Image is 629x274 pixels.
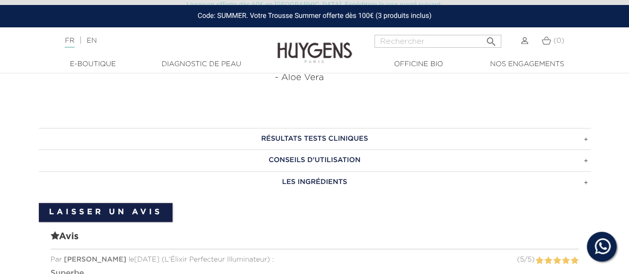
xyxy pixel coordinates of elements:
[39,149,591,171] a: CONSEILS D'UTILISATION
[43,59,143,70] a: E-Boutique
[552,255,561,267] label: 3
[65,37,74,48] a: FR
[51,230,579,250] span: Avis
[152,59,251,70] a: Diagnostic de peau
[527,256,531,263] span: 5
[477,59,577,70] a: Nos engagements
[39,203,173,222] a: Laisser un avis
[544,255,552,267] label: 2
[165,256,267,263] span: L'Élixir Perfecteur Illuminateur
[553,37,564,44] span: (0)
[570,255,579,267] label: 5
[64,256,127,263] span: [PERSON_NAME]
[39,128,591,150] a: RÉSULTATS TESTS CLINIQUES
[482,32,500,45] button: 
[39,171,591,193] a: LES INGRÉDIENTS
[51,255,579,265] div: Par le [DATE] ( ) :
[277,26,352,65] img: Huygens
[485,33,497,45] i: 
[535,255,543,267] label: 1
[517,255,534,265] div: ( / )
[369,59,468,70] a: Officine Bio
[374,35,501,48] input: Rechercher
[561,255,570,267] label: 4
[87,37,96,44] a: EN
[275,71,591,85] li: - Aloe Vera
[60,35,255,47] div: |
[520,256,524,263] span: 5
